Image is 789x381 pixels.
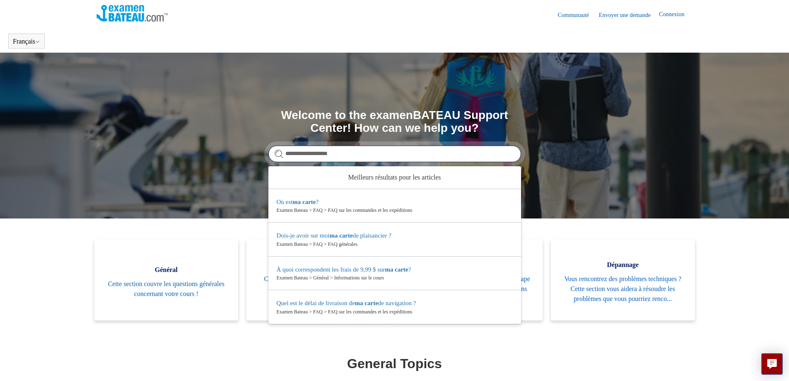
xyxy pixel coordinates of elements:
input: Search [268,146,521,162]
span: Général [107,265,226,275]
zd-autocomplete-breadcrumbs-multibrand: Examen Bateau > FAQ > FAQ sur les commandes et les expéditions [277,206,513,214]
em: carte [364,300,378,306]
span: Cette section répondra aux questions que vous pourriez avoir et qui ont déjà été posées auparavant ! [259,274,378,304]
em: ma [292,199,301,205]
zd-autocomplete-header: Meilleurs résultats pour les articles [268,166,521,189]
zd-autocomplete-title-multibrand: Résultat suggéré 3 À quoi correspondent les frais de 9,99 $ sur ma carte ? [277,266,411,274]
span: Dépannage [563,260,683,270]
a: FAQ Cette section répondra aux questions que vous pourriez avoir et qui ont déjà été posées aupar... [246,239,391,320]
zd-autocomplete-breadcrumbs-multibrand: Examen Bateau > FAQ > FAQ sur les commandes et les expéditions [277,308,513,315]
em: ma [385,266,393,273]
a: Dépannage Vous rencontrez des problèmes techniques ? Cette section vous aidera à résoudre les pro... [551,239,695,320]
zd-autocomplete-breadcrumbs-multibrand: Examen Bateau > FAQ > FAQ générales [277,240,513,248]
img: Page d’accueil du Centre d’aide Examen Bateau [97,5,168,22]
zd-autocomplete-title-multibrand: Résultat suggéré 1 Où est ma carte? [277,199,319,207]
span: Cette section couvre les questions générales concernant votre cours ! [107,279,226,299]
em: ma [329,232,338,239]
h1: Welcome to the examenBATEAU Support Center! How can we help you? [268,109,521,135]
zd-autocomplete-title-multibrand: Résultat suggéré 2 Dois-je avoir sur moi ma carte de plaisancier ? [277,232,391,240]
button: Français [13,38,40,45]
a: Général Cette section couvre les questions générales concernant votre cours ! [94,239,239,320]
button: Live chat [761,353,783,375]
em: carte [302,199,316,205]
a: Connexion [659,10,692,20]
span: Vous rencontrez des problèmes techniques ? Cette section vous aidera à résoudre les problèmes que... [563,274,683,304]
em: ma [355,300,363,306]
span: FAQ [259,260,378,270]
em: carte [339,232,352,239]
zd-autocomplete-title-multibrand: Résultat suggéré 4 Quel est le délai de livraison de ma carte de navigation ? [277,300,416,308]
a: Communauté [557,11,597,19]
em: carte [395,266,408,273]
a: Envoyer une demande [599,11,659,19]
zd-autocomplete-breadcrumbs-multibrand: Examen Bateau > Général > Informations sur le cours [277,274,513,282]
h1: General Topics [97,354,693,374]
